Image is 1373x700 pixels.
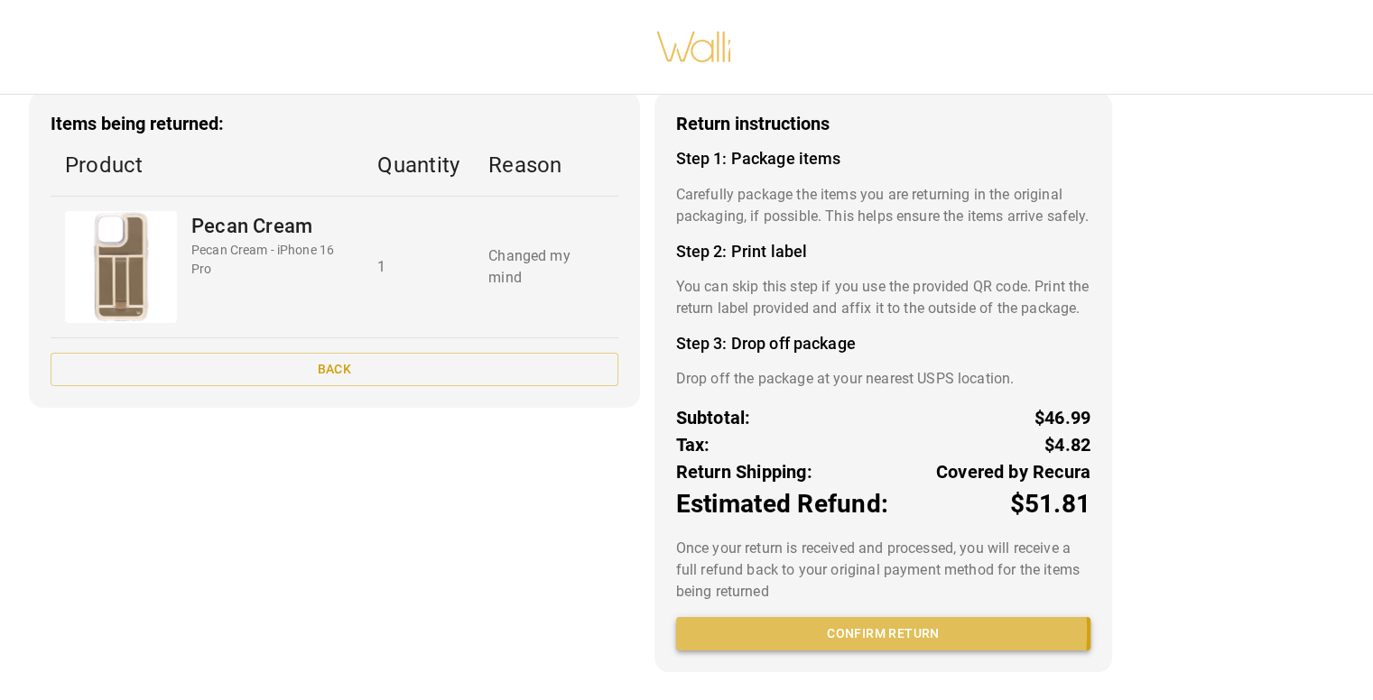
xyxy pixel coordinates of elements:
[655,8,733,86] img: walli-inc.myshopify.com
[676,368,1090,390] p: Drop off the package at your nearest USPS location.
[676,404,751,431] p: Subtotal:
[191,211,348,241] p: Pecan Cream
[1034,404,1090,431] p: $46.99
[676,458,812,485] p: Return Shipping:
[676,184,1090,227] p: Carefully package the items you are returning in the original packaging, if possible. This helps ...
[377,149,459,181] p: Quantity
[191,241,348,279] p: Pecan Cream - iPhone 16 Pro
[488,149,603,181] p: Reason
[676,431,710,458] p: Tax:
[676,276,1090,319] p: You can skip this step if you use the provided QR code. Print the return label provided and affix...
[377,256,459,278] p: 1
[488,245,603,289] p: Changed my mind
[65,149,348,181] p: Product
[676,485,888,523] p: Estimated Refund:
[1009,485,1090,523] p: $51.81
[676,538,1090,603] p: Once your return is received and processed, you will receive a full refund back to your original ...
[676,242,1090,262] h4: Step 2: Print label
[676,114,1090,134] h3: Return instructions
[936,458,1090,485] p: Covered by Recura
[51,353,618,386] button: Back
[676,149,1090,169] h4: Step 1: Package items
[1044,431,1090,458] p: $4.82
[51,114,618,134] h3: Items being returned:
[676,617,1090,650] button: Confirm return
[676,334,1090,354] h4: Step 3: Drop off package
